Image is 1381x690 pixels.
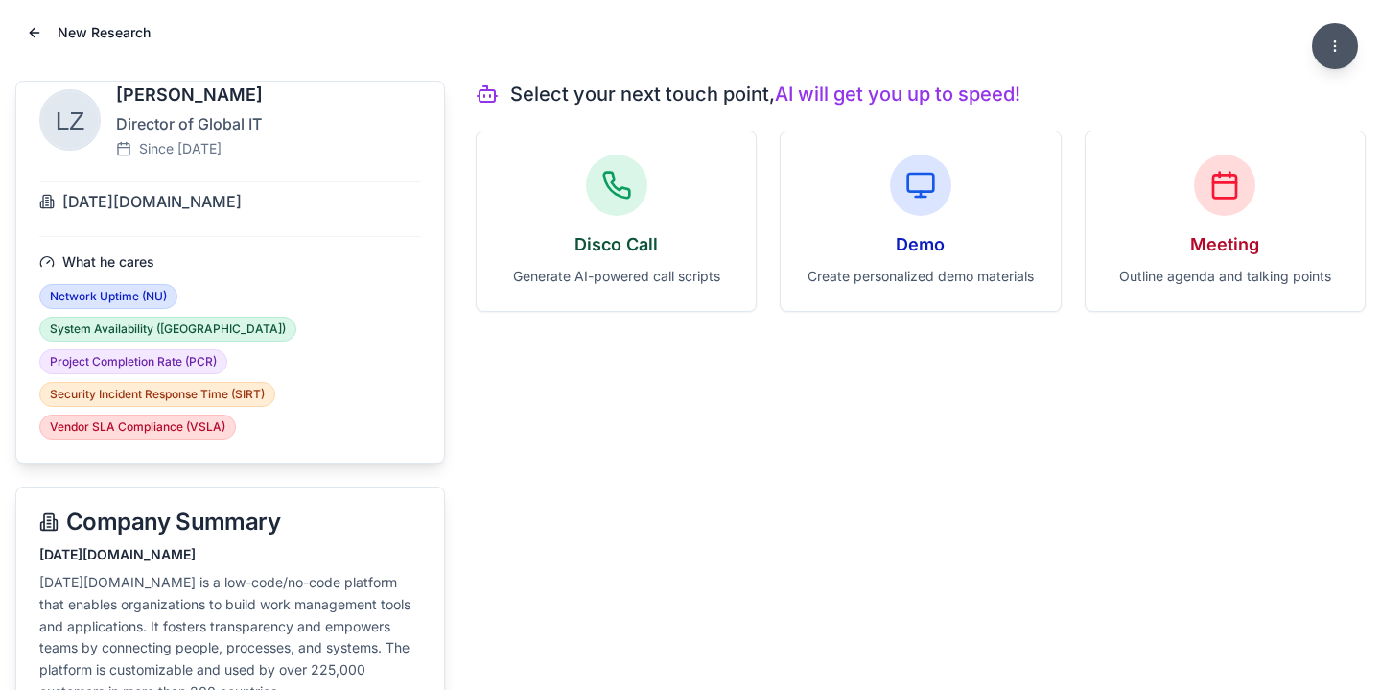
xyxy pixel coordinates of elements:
[775,83,1020,106] span: AI will get you up to speed!
[66,511,280,534] span: Company Summary
[500,266,733,288] p: Generate AI-powered call scripts
[500,231,733,258] h3: Disco Call
[39,349,227,374] div: Project Completion Rate (PCR)
[510,81,1020,107] h2: Select your next touch point,
[62,190,242,213] span: [DATE][DOMAIN_NAME]
[58,23,151,42] span: New Research
[39,317,296,342] div: System Availability ([GEOGRAPHIC_DATA])
[15,15,162,50] button: New Research
[116,82,421,108] h3: [PERSON_NAME]
[116,112,421,135] p: Director of Global IT
[139,139,222,158] span: Since [DATE]
[804,231,1037,258] h3: Demo
[39,415,236,440] div: Vendor SLA Compliance (VSLA)
[39,284,177,309] div: Network Uptime (NU)
[39,382,275,407] div: Security Incident Response Time (SIRT)
[1109,231,1342,258] h3: Meeting
[804,266,1037,288] p: Create personalized demo materials
[39,545,421,564] h4: [DATE][DOMAIN_NAME]
[62,252,154,272] span: What he cares
[1109,266,1342,288] p: Outline agenda and talking points
[39,89,101,151] img: Lior Zagury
